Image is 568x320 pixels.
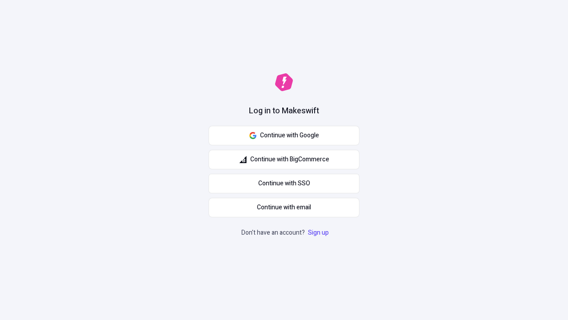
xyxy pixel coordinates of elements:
a: Continue with SSO [209,174,359,193]
button: Continue with Google [209,126,359,145]
h1: Log in to Makeswift [249,105,319,117]
a: Sign up [306,228,331,237]
button: Continue with BigCommerce [209,150,359,169]
button: Continue with email [209,198,359,217]
span: Continue with BigCommerce [250,155,329,164]
span: Continue with Google [260,131,319,140]
p: Don't have an account? [241,228,331,238]
span: Continue with email [257,203,311,212]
